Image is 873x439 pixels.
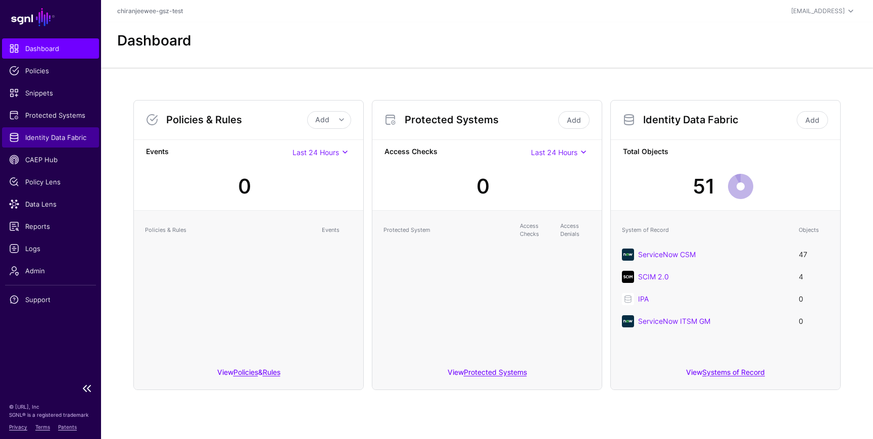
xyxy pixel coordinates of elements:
a: Rules [263,368,280,376]
strong: Events [146,146,293,159]
a: Add [558,111,590,129]
h2: Dashboard [117,32,191,50]
img: svg+xml;base64,PHN2ZyB3aWR0aD0iNjQiIGhlaWdodD0iNjQiIHZpZXdCb3g9IjAgMCA2NCA2NCIgZmlsbD0ibm9uZSIgeG... [622,249,634,261]
a: Logs [2,238,99,259]
a: Reports [2,216,99,236]
a: SCIM 2.0 [638,272,669,281]
div: View & [134,361,363,389]
a: CAEP Hub [2,150,99,170]
span: Support [9,295,92,305]
th: Policies & Rules [140,217,317,243]
a: Snippets [2,83,99,103]
a: Data Lens [2,194,99,214]
th: Objects [794,217,834,243]
span: Data Lens [9,199,92,209]
strong: Total Objects [623,146,828,159]
a: ServiceNow CSM [638,250,696,259]
span: Last 24 Hours [531,148,577,157]
p: SGNL® is a registered trademark [9,411,92,419]
th: Events [317,217,357,243]
th: Access Checks [515,217,555,243]
div: View [372,361,602,389]
img: svg+xml;base64,PHN2ZyB3aWR0aD0iNjQiIGhlaWdodD0iNjQiIHZpZXdCb3g9IjAgMCA2NCA2NCIgZmlsbD0ibm9uZSIgeG... [622,315,634,327]
a: Policies [2,61,99,81]
span: Logs [9,243,92,254]
a: SGNL [6,6,95,28]
span: Policy Lens [9,177,92,187]
td: 0 [794,310,834,332]
h3: Policies & Rules [166,114,307,126]
td: 0 [794,288,834,310]
strong: Access Checks [384,146,531,159]
a: Admin [2,261,99,281]
td: 4 [794,266,834,288]
span: Snippets [9,88,92,98]
th: System of Record [617,217,794,243]
div: 0 [476,171,490,202]
span: Dashboard [9,43,92,54]
span: Policies [9,66,92,76]
h3: Protected Systems [405,114,556,126]
div: 0 [238,171,251,202]
span: Identity Data Fabric [9,132,92,142]
a: Identity Data Fabric [2,127,99,148]
a: Add [797,111,828,129]
a: Policies [233,368,258,376]
div: [EMAIL_ADDRESS] [791,7,845,16]
h3: Identity Data Fabric [643,114,795,126]
a: Dashboard [2,38,99,59]
a: Systems of Record [702,368,765,376]
img: svg+xml;base64,PHN2ZyB3aWR0aD0iNjQiIGhlaWdodD0iNjQiIHZpZXdCb3g9IjAgMCA2NCA2NCIgZmlsbD0ibm9uZSIgeG... [622,271,634,283]
span: CAEP Hub [9,155,92,165]
span: Protected Systems [9,110,92,120]
span: Last 24 Hours [293,148,339,157]
a: Patents [58,424,77,430]
a: IPA [638,295,649,303]
div: 51 [693,171,715,202]
div: View [611,361,840,389]
th: Protected System [378,217,515,243]
a: Protected Systems [2,105,99,125]
a: ServiceNow ITSM GM [638,317,710,325]
a: chiranjeewee-gsz-test [117,7,183,15]
td: 47 [794,243,834,266]
span: Add [315,115,329,124]
a: Protected Systems [464,368,527,376]
a: Privacy [9,424,27,430]
span: Reports [9,221,92,231]
p: © [URL], Inc [9,403,92,411]
span: Admin [9,266,92,276]
th: Access Denials [555,217,596,243]
a: Policy Lens [2,172,99,192]
a: Terms [35,424,50,430]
